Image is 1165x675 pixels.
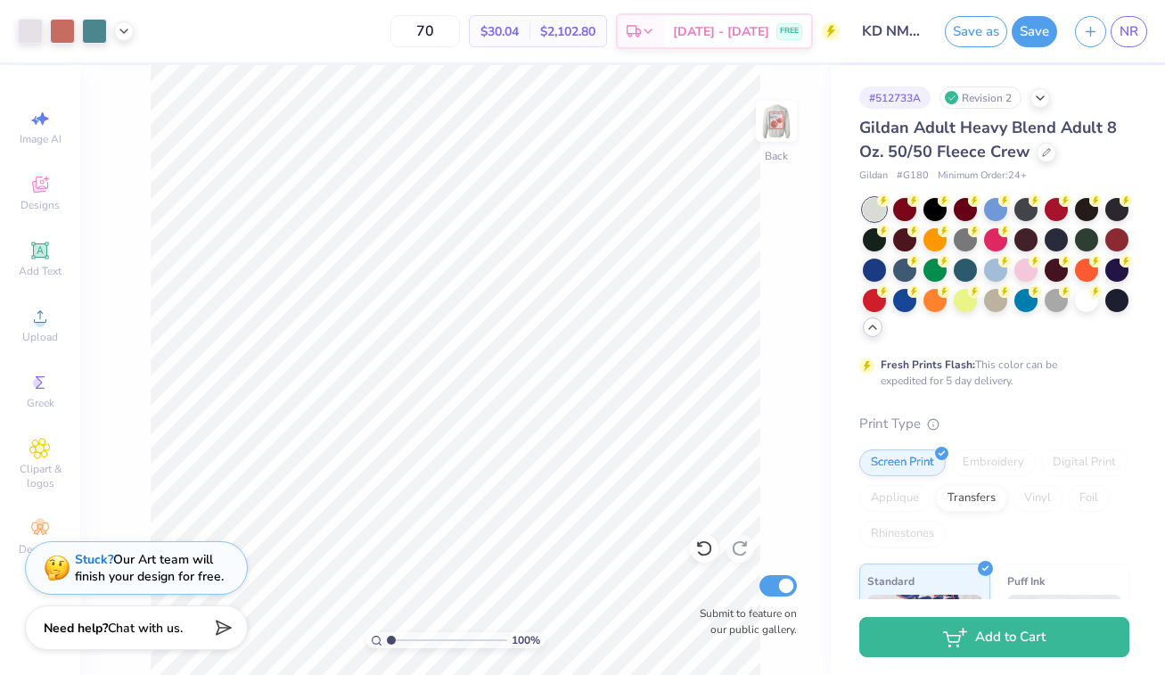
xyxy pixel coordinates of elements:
span: Add Text [19,264,62,278]
span: Clipart & logos [9,462,71,490]
span: $30.04 [480,22,519,41]
div: Digital Print [1041,449,1128,476]
span: Chat with us. [108,620,183,637]
span: # G180 [897,169,929,184]
span: 100 % [512,632,540,648]
span: $2,102.80 [540,22,595,41]
label: Submit to feature on our public gallery. [690,605,797,638]
span: Gildan Adult Heavy Blend Adult 8 Oz. 50/50 Fleece Crew [859,117,1117,162]
div: Transfers [936,485,1007,512]
span: Designs [21,198,60,212]
div: Foil [1068,485,1110,512]
button: Save as [945,16,1007,47]
input: – – [390,15,460,47]
img: Back [759,103,794,139]
input: Untitled Design [849,13,936,49]
span: [DATE] - [DATE] [673,22,769,41]
span: Puff Ink [1007,572,1045,590]
strong: Fresh Prints Flash: [881,358,975,372]
span: FREE [780,25,799,37]
div: # 512733A [859,86,931,109]
div: Screen Print [859,449,946,476]
div: Rhinestones [859,521,946,547]
strong: Stuck? [75,551,113,568]
div: Applique [859,485,931,512]
div: Print Type [859,414,1129,434]
div: Back [765,148,788,164]
span: Image AI [20,132,62,146]
div: Vinyl [1013,485,1062,512]
a: NR [1111,16,1147,47]
div: Our Art team will finish your design for free. [75,551,224,585]
span: Decorate [19,542,62,556]
div: Embroidery [951,449,1036,476]
strong: Need help? [44,620,108,637]
button: Add to Cart [859,617,1129,657]
span: Upload [22,330,58,344]
span: NR [1120,21,1138,42]
span: Minimum Order: 24 + [938,169,1027,184]
span: Standard [867,572,915,590]
button: Save [1012,16,1057,47]
span: Gildan [859,169,888,184]
div: Revision 2 [939,86,1021,109]
span: Greek [27,396,54,410]
div: This color can be expedited for 5 day delivery. [881,357,1100,389]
